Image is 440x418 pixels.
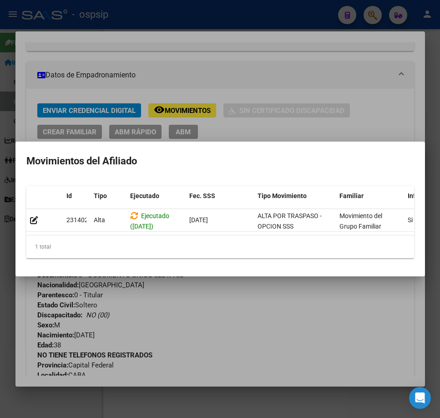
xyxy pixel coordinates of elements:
span: Ejecutado ([DATE]) [130,212,169,230]
datatable-header-cell: Fec. SSS [186,186,254,206]
datatable-header-cell: Id [63,186,90,206]
div: 1 total [26,235,414,258]
span: ALTA POR TRASPASO - OPCION SSS [258,212,322,230]
datatable-header-cell: Familiar [336,186,404,206]
datatable-header-cell: Tipo [90,186,126,206]
span: Tipo Movimiento [258,192,307,199]
h2: Movimientos del Afiliado [26,153,414,170]
datatable-header-cell: Tipo Movimiento [254,186,336,206]
span: Id [66,192,72,199]
span: Si [408,216,413,224]
span: Fec. SSS [189,192,215,199]
span: Movimiento del Grupo Familiar [339,212,382,230]
span: Alta [94,216,105,224]
span: Familiar [339,192,364,199]
span: Ejecutado [130,192,159,199]
span: [DATE] [189,216,208,224]
span: Tipo [94,192,107,199]
div: Open Intercom Messenger [409,387,431,409]
datatable-header-cell: Ejecutado [126,186,186,206]
span: 231402 [66,216,88,224]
